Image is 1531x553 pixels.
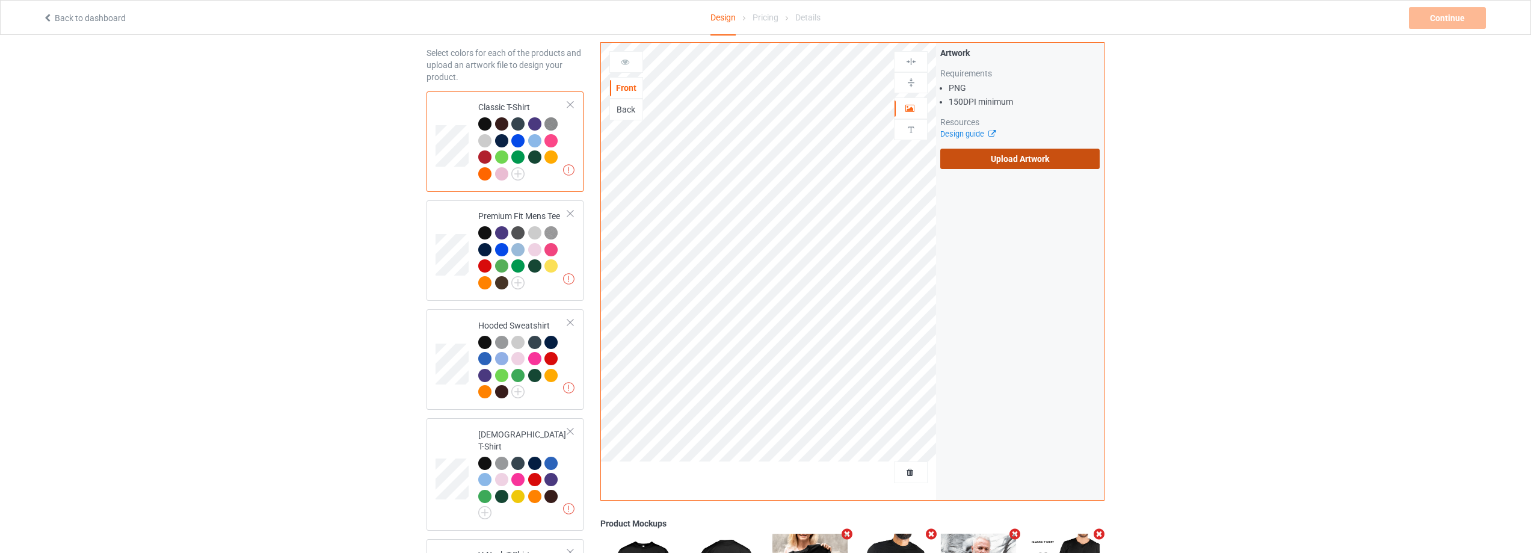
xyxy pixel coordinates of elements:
img: svg%3E%0A [905,77,917,88]
div: Classic T-Shirt [478,101,568,179]
img: exclamation icon [563,503,575,514]
img: exclamation icon [563,164,575,176]
div: Resources [940,116,1100,128]
img: exclamation icon [563,273,575,285]
div: Product Mockups [600,517,1104,530]
img: svg+xml;base64,PD94bWwgdmVyc2lvbj0iMS4wIiBlbmNvZGluZz0iVVRGLTgiPz4KPHN2ZyB3aWR0aD0iMjJweCIgaGVpZ2... [511,167,525,181]
div: Back [610,103,642,116]
li: PNG [949,82,1100,94]
img: svg%3E%0A [905,56,917,67]
i: Remove mockup [840,528,855,540]
div: Design [710,1,736,36]
a: Design guide [940,129,995,138]
div: Front [610,82,642,94]
div: Select colors for each of the products and upload an artwork file to design your product. [427,47,584,83]
label: Upload Artwork [940,149,1100,169]
img: exclamation icon [563,382,575,394]
img: svg%3E%0A [905,124,917,135]
div: Premium Fit Mens Tee [478,210,568,288]
div: Hooded Sweatshirt [427,309,584,410]
img: heather_texture.png [544,117,558,131]
div: Artwork [940,47,1100,59]
div: Hooded Sweatshirt [478,320,568,398]
div: Requirements [940,67,1100,79]
div: Pricing [753,1,778,34]
i: Remove mockup [1092,528,1107,540]
div: Details [795,1,821,34]
div: Classic T-Shirt [427,91,584,192]
li: 150 DPI minimum [949,96,1100,108]
img: heather_texture.png [544,226,558,239]
img: svg+xml;base64,PD94bWwgdmVyc2lvbj0iMS4wIiBlbmNvZGluZz0iVVRGLTgiPz4KPHN2ZyB3aWR0aD0iMjJweCIgaGVpZ2... [511,385,525,398]
div: [DEMOGRAPHIC_DATA] T-Shirt [427,418,584,531]
div: [DEMOGRAPHIC_DATA] T-Shirt [478,428,568,516]
i: Remove mockup [1008,528,1023,540]
img: svg+xml;base64,PD94bWwgdmVyc2lvbj0iMS4wIiBlbmNvZGluZz0iVVRGLTgiPz4KPHN2ZyB3aWR0aD0iMjJweCIgaGVpZ2... [478,506,491,519]
a: Back to dashboard [43,13,126,23]
i: Remove mockup [923,528,938,540]
img: svg+xml;base64,PD94bWwgdmVyc2lvbj0iMS4wIiBlbmNvZGluZz0iVVRGLTgiPz4KPHN2ZyB3aWR0aD0iMjJweCIgaGVpZ2... [511,276,525,289]
div: Premium Fit Mens Tee [427,200,584,301]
